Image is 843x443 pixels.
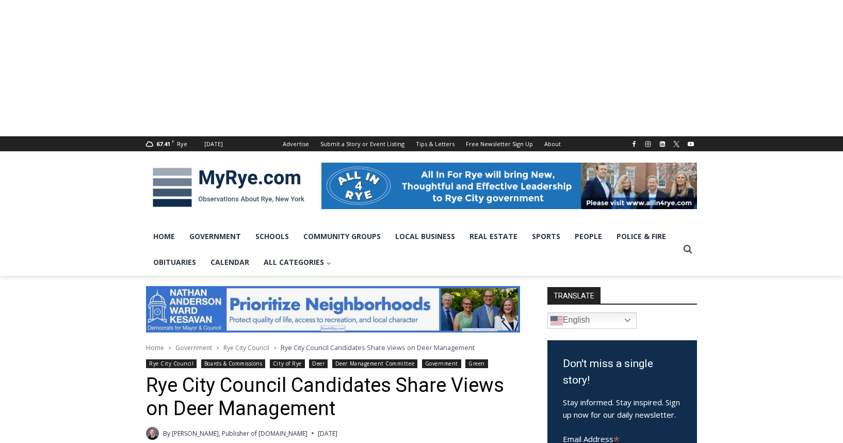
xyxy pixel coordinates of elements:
a: Home [146,343,164,352]
strong: TRANSLATE [547,287,601,304]
a: Rye City Council [223,343,269,352]
a: Facebook [628,138,640,150]
a: Home [146,224,182,249]
a: People [568,224,609,249]
a: Deer [309,359,328,368]
a: Advertise [277,136,315,151]
a: Government [182,224,248,249]
span: > [273,344,277,352]
nav: Breadcrumbs [146,342,520,353]
a: Government [422,359,461,368]
a: English [547,312,637,329]
a: [PERSON_NAME], Publisher of [DOMAIN_NAME] [172,429,307,438]
img: en [550,314,563,327]
a: All Categories [256,249,338,275]
a: City of Rye [270,359,305,368]
a: YouTube [685,138,697,150]
a: Deer Management Committee [332,359,417,368]
a: Calendar [203,249,256,275]
button: View Search Form [678,240,697,259]
span: F [172,138,174,144]
a: Tips & Letters [410,136,460,151]
a: Local Business [388,224,462,249]
span: By [163,429,170,438]
a: X [670,138,683,150]
a: About [539,136,566,151]
a: Free Newsletter Sign Up [460,136,539,151]
a: Community Groups [296,224,388,249]
nav: Secondary Navigation [277,136,566,151]
a: Boards & Commissions [201,359,266,368]
a: Obituaries [146,249,203,275]
h3: Don't miss a single story! [563,356,682,388]
span: > [168,344,171,352]
a: Submit a Story or Event Listing [315,136,410,151]
span: > [216,344,219,352]
p: Stay informed. Stay inspired. Sign up now for our daily newsletter. [563,396,682,421]
a: Schools [248,224,296,249]
div: Rye [177,139,187,149]
a: Government [175,343,212,352]
img: MyRye.com [146,161,311,214]
a: Police & Fire [609,224,673,249]
div: [DATE] [204,139,223,149]
a: Real Estate [462,224,525,249]
a: Sports [525,224,568,249]
span: 67.41 [156,140,170,148]
time: [DATE] [318,429,337,438]
a: Green [465,359,488,368]
span: Rye City Council Candidates Share Views on Deer Management [281,343,475,352]
nav: Primary Navigation [146,224,678,276]
img: All in for Rye [321,163,697,209]
a: Author image [146,427,159,440]
a: Rye City Council [146,359,197,368]
span: All Categories [264,257,331,268]
a: Instagram [642,138,654,150]
a: Linkedin [656,138,669,150]
h1: Rye City Council Candidates Share Views on Deer Management [146,374,520,421]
